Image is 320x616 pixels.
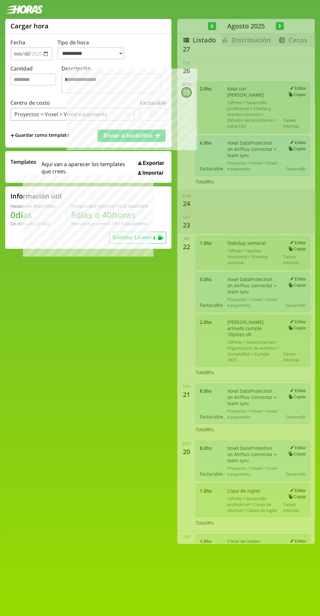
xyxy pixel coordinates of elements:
[61,73,161,93] textarea: Descripción
[71,221,148,227] div: Recordá que vencen a fin de
[142,170,164,176] span: Importar
[10,203,55,209] div: Vacaciones disponibles
[10,132,14,139] span: +
[10,209,55,221] h1: 0 días
[10,192,62,200] h2: Información útil
[109,232,166,244] button: Solicitar Licencia
[10,132,69,139] span: +Guardar como template
[57,39,129,60] label: Tipo de hora
[61,65,166,95] label: Descripción
[10,65,61,95] label: Cantidad
[10,158,36,166] span: Templates
[10,73,56,86] input: Cantidad
[112,235,155,240] span: Solicitar Licencia
[10,99,50,106] label: Centro de costo
[71,203,148,209] div: Tiempo Libre Optativo (TiLO) disponible
[126,221,147,227] b: Diciembre
[140,99,166,106] label: Facturable
[5,5,43,14] img: logotipo
[143,160,164,166] span: Exportar
[10,221,55,227] div: De otros años: 0 días
[71,209,148,221] h1: 5 días o 40 horas
[10,22,49,30] h1: Cargar hora
[14,111,107,118] div: Proyectos > Voxel > Voxel e-payments
[10,39,25,46] label: Fecha
[41,158,134,176] span: Aqui van a aparecer los templates que crees.
[57,47,124,59] select: Tipo de hora
[98,130,166,142] button: Enviar al backoffice
[136,160,166,166] button: Exportar
[104,133,152,138] span: Enviar al backoffice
